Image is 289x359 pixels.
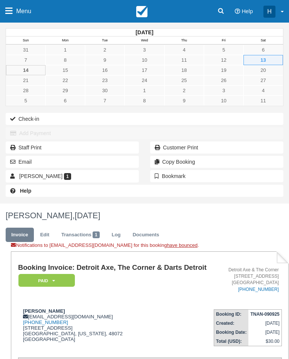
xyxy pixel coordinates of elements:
img: checkfront-main-nav-mini-logo.png [136,6,148,17]
a: 5 [204,45,243,55]
a: 26 [204,75,243,85]
a: 10 [125,55,164,65]
th: Sun [6,37,46,45]
th: Booking Date: [214,328,249,337]
button: Bookmark [150,170,283,182]
strong: [DATE] [135,29,153,35]
a: 5 [6,96,46,106]
a: 11 [164,55,204,65]
a: Staff Print [6,141,139,154]
a: Customer Print [150,141,283,154]
a: 4 [243,85,283,96]
a: 31 [6,45,46,55]
a: Edit [35,228,55,242]
a: Log [106,228,126,242]
a: 6 [243,45,283,55]
button: Copy Booking [150,156,283,168]
span: 1 [64,173,71,180]
a: Documents [127,228,165,242]
span: 1 [93,231,100,238]
a: Help [6,185,283,197]
a: 8 [46,55,85,65]
a: 30 [85,85,125,96]
a: 29 [46,85,85,96]
h1: [PERSON_NAME], [6,211,283,220]
th: Thu [164,37,204,45]
a: 7 [6,55,46,65]
a: [PERSON_NAME] 1 [6,170,139,182]
a: 2 [164,85,204,96]
span: [PERSON_NAME] [19,173,62,179]
a: Paid [18,274,72,288]
a: 12 [204,55,243,65]
div: [EMAIL_ADDRESS][DOMAIN_NAME] [STREET_ADDRESS] [GEOGRAPHIC_DATA], [US_STATE], 48072 [GEOGRAPHIC_DATA] [18,308,212,351]
a: 1 [125,85,164,96]
th: Tue [85,37,125,45]
a: 3 [125,45,164,55]
a: 7 [85,96,125,106]
a: 15 [46,65,85,75]
strong: [PERSON_NAME] [23,308,65,314]
a: 1 [46,45,85,55]
a: 13 [243,55,283,65]
h1: Booking Invoice: Detroit Axe, The Corner & Darts Detroit [18,264,212,272]
span: [DATE] [75,211,100,220]
button: Add Payment [6,127,283,139]
a: 6 [46,96,85,106]
td: [DATE] [248,319,281,328]
span: Help [242,8,253,14]
th: Mon [46,37,85,45]
a: 16 [85,65,125,75]
a: 27 [243,75,283,85]
a: 3 [204,85,243,96]
a: 22 [46,75,85,85]
a: 9 [164,96,204,106]
td: [DATE] [248,328,281,337]
th: Booking ID: [214,309,249,319]
a: 23 [85,75,125,85]
a: 28 [6,85,46,96]
th: Created: [214,319,249,328]
a: 9 [85,55,125,65]
th: Wed [125,37,164,45]
a: 21 [6,75,46,85]
th: Sat [243,37,283,45]
th: Total (USD): [214,337,249,346]
a: Invoice [6,228,34,242]
a: 11 [243,96,283,106]
div: Notifications to [EMAIL_ADDRESS][DOMAIN_NAME] for this booking . [11,242,289,251]
a: [PHONE_NUMBER] [238,287,279,292]
td: $30.00 [248,337,281,346]
strong: TNAN-090925 [250,312,279,317]
a: 4 [164,45,204,55]
a: 10 [204,96,243,106]
a: 17 [125,65,164,75]
a: Transactions1 [56,228,105,242]
a: 8 [125,96,164,106]
a: 2 [85,45,125,55]
th: Fri [204,37,243,45]
button: Email [6,156,139,168]
a: 19 [204,65,243,75]
em: Paid [18,274,75,287]
a: 25 [164,75,204,85]
b: Help [20,188,31,194]
a: have bounced [167,242,198,248]
a: [PHONE_NUMBER] [23,319,68,325]
div: H [263,6,275,18]
a: 20 [243,65,283,75]
a: 14 [6,65,46,75]
a: 18 [164,65,204,75]
button: Check-in [6,113,283,125]
a: 24 [125,75,164,85]
i: Help [235,9,240,14]
address: Detroit Axe & The Corner [STREET_ADDRESS] [GEOGRAPHIC_DATA] [215,267,279,293]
